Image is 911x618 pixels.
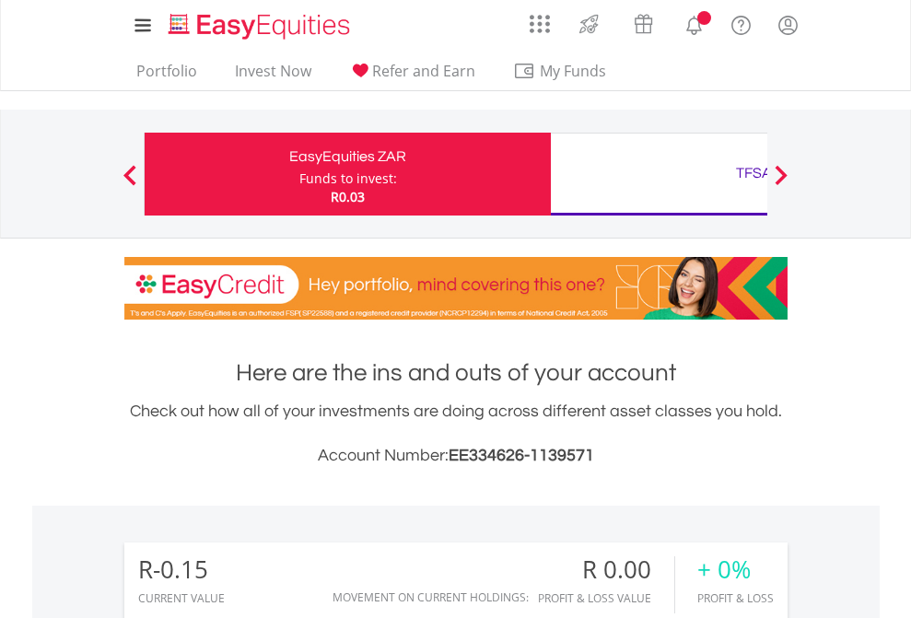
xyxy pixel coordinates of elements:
div: R 0.00 [538,556,674,583]
img: vouchers-v2.svg [628,9,659,39]
span: R0.03 [331,188,365,205]
a: Notifications [671,5,718,41]
img: EasyCredit Promotion Banner [124,257,788,320]
button: Previous [111,174,148,192]
div: + 0% [697,556,774,583]
div: Check out how all of your investments are doing across different asset classes you hold. [124,399,788,469]
span: My Funds [513,59,634,83]
div: Profit & Loss Value [538,592,674,604]
a: Portfolio [129,62,204,90]
div: Profit & Loss [697,592,774,604]
a: Invest Now [228,62,319,90]
a: Home page [161,5,357,41]
span: EE334626-1139571 [449,447,594,464]
div: R-0.15 [138,556,225,583]
button: Next [763,174,800,192]
h3: Account Number: [124,443,788,469]
img: grid-menu-icon.svg [530,14,550,34]
a: Vouchers [616,5,671,39]
a: My Profile [765,5,812,45]
h1: Here are the ins and outs of your account [124,356,788,390]
img: EasyEquities_Logo.png [165,11,357,41]
a: Refer and Earn [342,62,483,90]
div: Movement on Current Holdings: [333,591,529,603]
div: CURRENT VALUE [138,592,225,604]
div: EasyEquities ZAR [156,144,540,169]
a: FAQ's and Support [718,5,765,41]
a: AppsGrid [518,5,562,34]
div: Funds to invest: [299,169,397,188]
span: Refer and Earn [372,61,475,81]
img: thrive-v2.svg [574,9,604,39]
